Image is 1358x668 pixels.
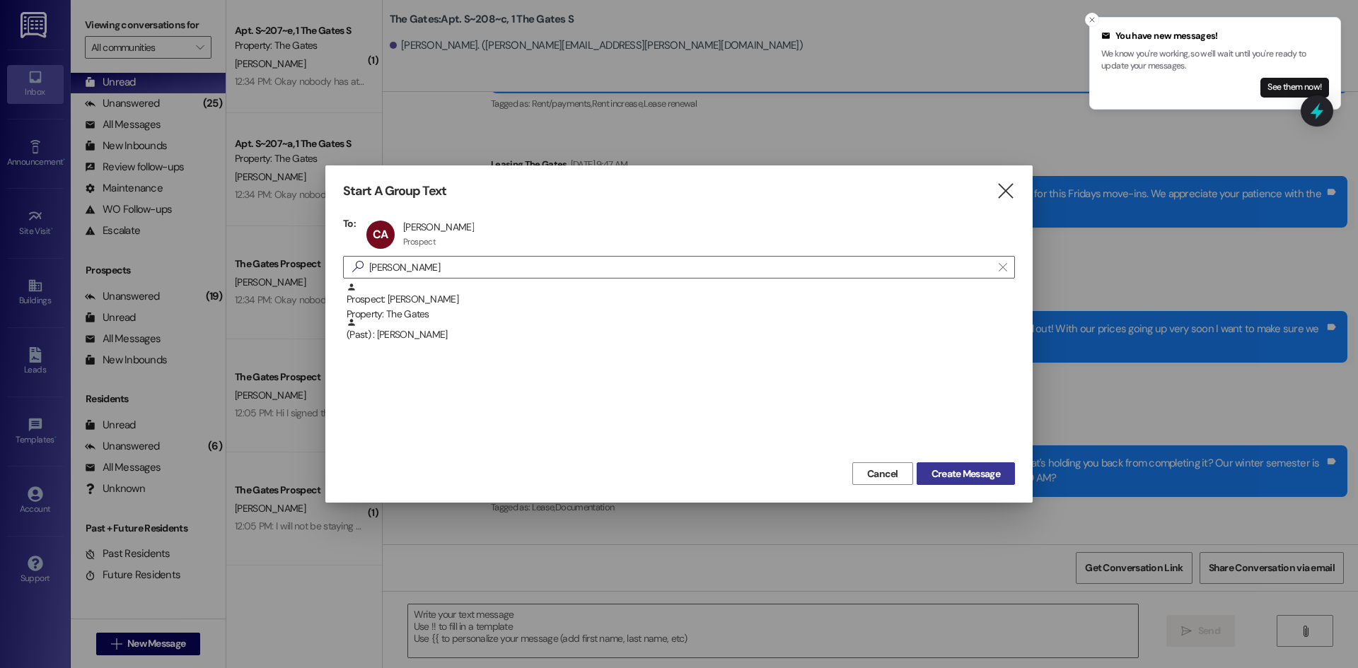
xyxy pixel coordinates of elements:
[917,462,1015,485] button: Create Message
[347,307,1015,322] div: Property: The Gates
[867,467,898,481] span: Cancel
[347,259,369,274] i: 
[932,467,1000,481] span: Create Message
[343,183,446,199] h3: Start A Group Text
[999,262,1006,273] i: 
[343,217,356,230] h3: To:
[852,462,913,485] button: Cancel
[992,257,1014,278] button: Clear text
[343,317,1015,353] div: (Past) : [PERSON_NAME]
[369,257,992,277] input: Search for any contact or apartment
[403,236,436,247] div: Prospect
[1101,48,1329,73] p: We know you're working, so we'll wait until you're ready to update your messages.
[347,282,1015,322] div: Prospect: [PERSON_NAME]
[996,184,1015,199] i: 
[403,221,474,233] div: [PERSON_NAME]
[343,282,1015,317] div: Prospect: [PERSON_NAME]Property: The Gates
[1085,13,1099,27] button: Close toast
[1260,78,1329,98] button: See them now!
[347,317,1015,342] div: (Past) : [PERSON_NAME]
[373,227,388,242] span: CA
[1101,29,1329,43] div: You have new messages!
